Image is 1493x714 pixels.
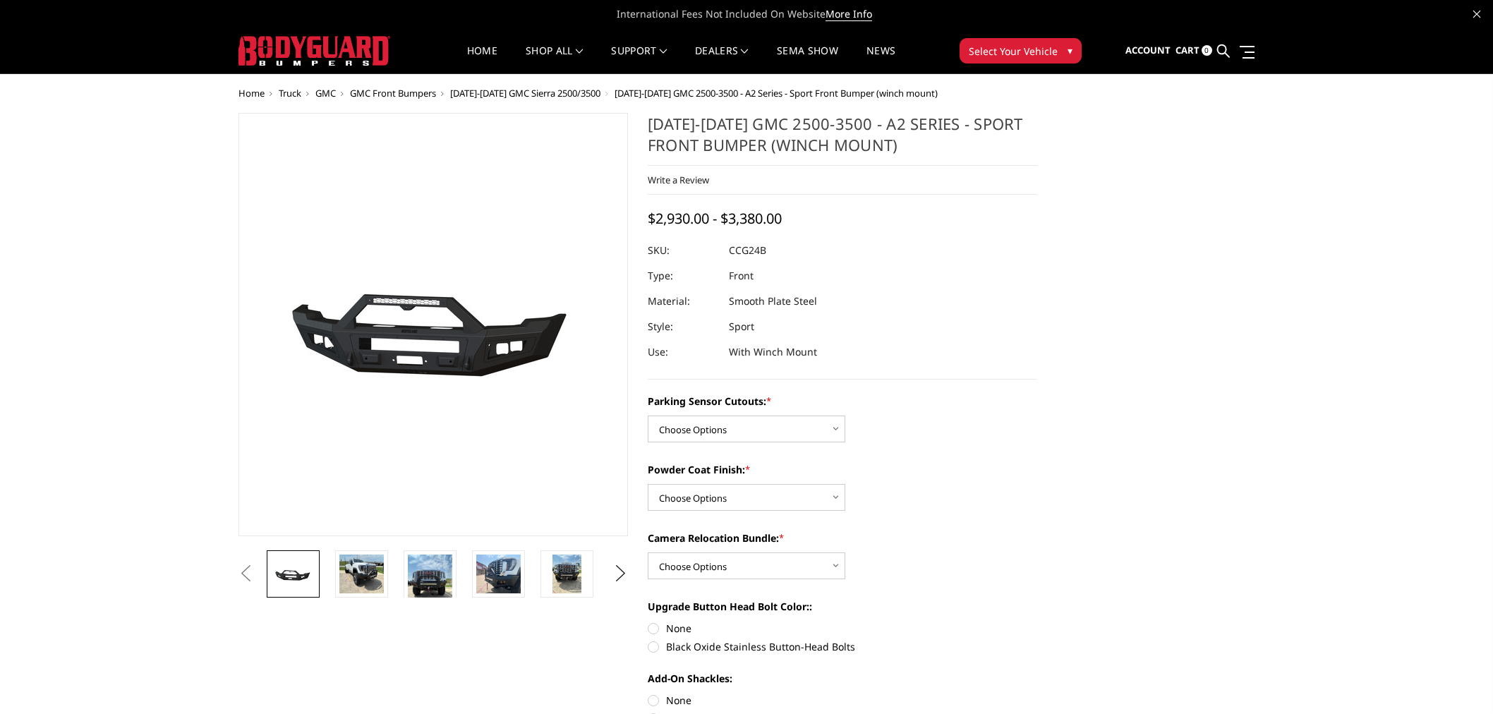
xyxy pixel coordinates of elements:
a: Home [238,87,265,99]
dt: Style: [648,314,718,339]
label: None [648,621,1037,636]
label: None [648,693,1037,708]
label: Camera Relocation Bundle: [648,531,1037,545]
dt: SKU: [648,238,718,263]
a: Cart 0 [1175,32,1212,70]
a: Home [467,46,497,73]
a: shop all [526,46,583,73]
dd: Front [729,263,754,289]
span: 0 [1202,45,1212,56]
img: 2024-2025 GMC 2500-3500 - A2 Series - Sport Front Bumper (winch mount) [476,555,521,593]
a: [DATE]-[DATE] GMC Sierra 2500/3500 [450,87,600,99]
dt: Use: [648,339,718,365]
button: Previous [235,563,256,584]
label: Upgrade Button Head Bolt Color:: [648,599,1037,614]
a: Write a Review [648,174,709,186]
a: Account [1125,32,1171,70]
a: SEMA Show [777,46,838,73]
span: $2,930.00 - $3,380.00 [648,209,782,228]
span: Cart [1175,44,1199,56]
img: 2024-2025 GMC 2500-3500 - A2 Series - Sport Front Bumper (winch mount) [408,555,452,614]
a: Support [611,46,667,73]
span: [DATE]-[DATE] GMC 2500-3500 - A2 Series - Sport Front Bumper (winch mount) [615,87,938,99]
label: Powder Coat Finish: [648,462,1037,477]
h1: [DATE]-[DATE] GMC 2500-3500 - A2 Series - Sport Front Bumper (winch mount) [648,113,1037,166]
span: Select Your Vehicle [969,44,1058,59]
img: 2024-2025 GMC 2500-3500 - A2 Series - Sport Front Bumper (winch mount) [552,555,581,593]
a: 2024-2025 GMC 2500-3500 - A2 Series - Sport Front Bumper (winch mount) [238,113,628,536]
dd: Sport [729,314,754,339]
a: GMC [315,87,336,99]
img: BODYGUARD BUMPERS [238,36,390,66]
dd: CCG24B [729,238,766,263]
button: Next [610,563,631,584]
button: Select Your Vehicle [960,38,1082,63]
label: Parking Sensor Cutouts: [648,394,1037,409]
dt: Material: [648,289,718,314]
span: ▾ [1068,43,1072,58]
a: News [866,46,895,73]
a: GMC Front Bumpers [350,87,436,99]
a: Dealers [695,46,749,73]
label: Black Oxide Stainless Button-Head Bolts [648,639,1037,654]
img: 2024-2025 GMC 2500-3500 - A2 Series - Sport Front Bumper (winch mount) [339,555,384,593]
dd: With Winch Mount [729,339,817,365]
label: Add-On Shackles: [648,671,1037,686]
span: Account [1125,44,1171,56]
dd: Smooth Plate Steel [729,289,817,314]
dt: Type: [648,263,718,289]
a: Truck [279,87,301,99]
a: More Info [826,7,872,21]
